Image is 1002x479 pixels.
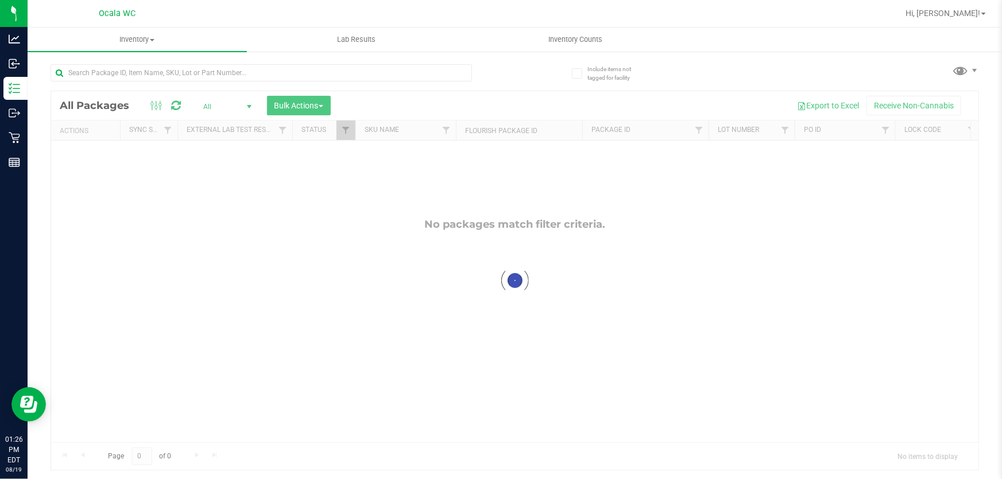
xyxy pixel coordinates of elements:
a: Inventory [28,28,247,52]
inline-svg: Reports [9,157,20,168]
p: 08/19 [5,465,22,474]
span: Inventory Counts [533,34,618,45]
span: Include items not tagged for facility [587,65,645,82]
inline-svg: Inventory [9,83,20,94]
span: Inventory [28,34,247,45]
a: Inventory Counts [466,28,686,52]
inline-svg: Retail [9,132,20,143]
span: Hi, [PERSON_NAME]! [906,9,980,18]
iframe: Resource center [11,387,46,422]
input: Search Package ID, Item Name, SKU, Lot or Part Number... [51,64,472,81]
p: 01:26 PM EDT [5,434,22,465]
inline-svg: Analytics [9,33,20,45]
a: Lab Results [247,28,466,52]
inline-svg: Outbound [9,107,20,119]
span: Lab Results [322,34,391,45]
span: Ocala WC [99,9,136,18]
inline-svg: Inbound [9,58,20,69]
